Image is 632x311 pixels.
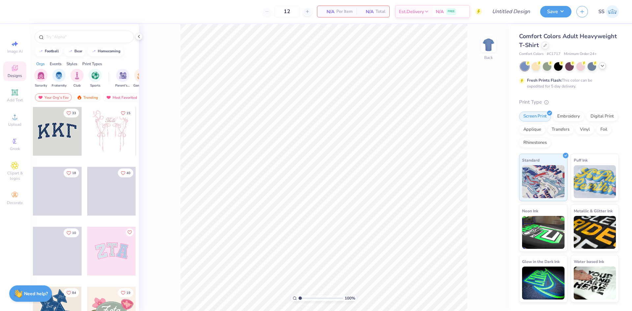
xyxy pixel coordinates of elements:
button: Save [540,6,571,17]
span: Minimum Order: 24 + [564,51,597,57]
span: Upload [8,122,21,127]
span: N/A [436,8,444,15]
span: Total [376,8,385,15]
img: most_fav.gif [38,95,43,100]
span: Parent's Weekend [115,83,130,88]
div: Back [484,55,493,61]
strong: Need help? [24,291,48,297]
span: Sports [90,83,100,88]
div: filter for Parent's Weekend [115,69,130,88]
input: – – [274,6,300,17]
span: Puff Ink [574,157,588,164]
img: Puff Ink [574,165,616,198]
span: Comfort Colors Adult Heavyweight T-Shirt [519,32,617,49]
img: Game Day Image [137,72,145,79]
img: Metallic & Glitter Ink [574,216,616,249]
span: Est. Delivery [399,8,424,15]
span: N/A [360,8,374,15]
div: Orgs [36,61,45,67]
span: Club [73,83,81,88]
span: 40 [126,171,130,175]
span: Metallic & Glitter Ink [574,207,613,214]
div: Print Type [519,98,619,106]
div: filter for Sports [89,69,102,88]
button: filter button [34,69,47,88]
img: trend_line.gif [91,49,96,53]
div: filter for Game Day [133,69,148,88]
div: This color can be expedited for 5 day delivery. [527,77,608,89]
span: Glow in the Dark Ink [522,258,560,265]
div: Screen Print [519,112,551,121]
div: homecoming [98,49,120,53]
button: Like [118,109,133,117]
span: FREE [448,9,455,14]
span: Comfort Colors [519,51,543,57]
div: filter for Sorority [34,69,47,88]
span: 10 [72,231,76,235]
span: Standard [522,157,540,164]
img: Sorority Image [37,72,45,79]
div: Rhinestones [519,138,551,148]
div: Transfers [547,125,574,135]
img: Neon Ink [522,216,565,249]
button: filter button [89,69,102,88]
a: SS [598,5,619,18]
button: Like [126,228,134,236]
button: filter button [52,69,66,88]
div: Styles [66,61,77,67]
input: Untitled Design [487,5,535,18]
button: Like [64,109,79,117]
img: Sam Snyder [606,5,619,18]
button: football [35,46,62,56]
div: Events [50,61,62,67]
img: Sports Image [92,72,99,79]
span: Fraternity [52,83,66,88]
img: Parent's Weekend Image [119,72,127,79]
strong: Fresh Prints Flash: [527,78,562,83]
span: 15 [126,112,130,115]
span: 19 [126,291,130,295]
span: Sorority [35,83,47,88]
img: trend_line.gif [38,49,43,53]
img: most_fav.gif [106,95,111,100]
span: Water based Ink [574,258,604,265]
img: Glow in the Dark Ink [522,267,565,299]
span: Clipart & logos [3,170,26,181]
div: Print Types [82,61,102,67]
div: football [45,49,59,53]
img: trend_line.gif [68,49,73,53]
span: 84 [72,291,76,295]
div: Your Org's Fav [35,93,72,101]
button: filter button [133,69,148,88]
span: 18 [72,171,76,175]
span: # C1717 [547,51,561,57]
img: Fraternity Image [55,72,63,79]
span: Decorate [7,200,23,205]
img: Club Image [73,72,81,79]
button: homecoming [88,46,123,56]
div: Vinyl [576,125,594,135]
button: filter button [115,69,130,88]
img: trending.gif [77,95,82,100]
span: Neon Ink [522,207,538,214]
button: Like [64,228,79,237]
span: Add Text [7,97,23,103]
div: Trending [74,93,101,101]
div: Foil [596,125,612,135]
button: Like [64,288,79,297]
button: Like [64,168,79,177]
span: 33 [72,112,76,115]
div: Embroidery [553,112,584,121]
button: Like [118,288,133,297]
div: filter for Fraternity [52,69,66,88]
span: 100 % [345,295,355,301]
img: Standard [522,165,565,198]
button: filter button [70,69,84,88]
span: Greek [10,146,20,151]
div: bear [74,49,82,53]
input: Try "Alpha" [45,34,130,40]
span: SS [598,8,604,15]
span: N/A [321,8,334,15]
button: Like [118,168,133,177]
span: Designs [8,73,22,78]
